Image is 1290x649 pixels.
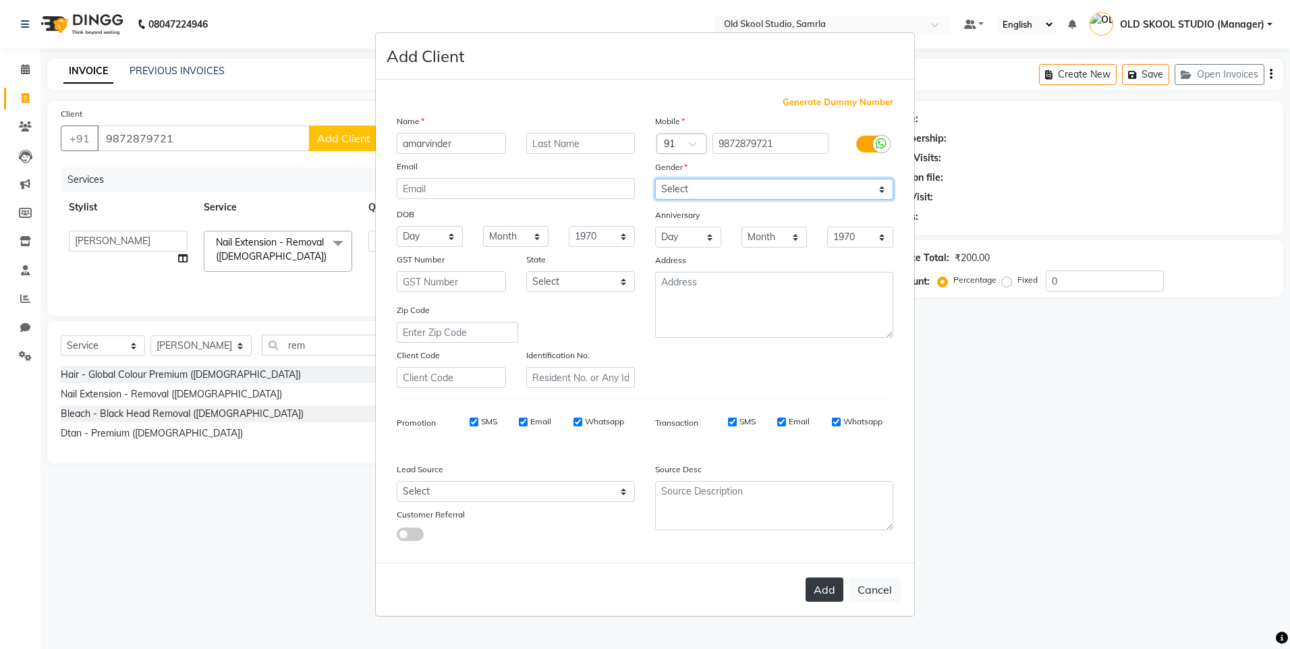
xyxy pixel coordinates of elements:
[397,463,443,476] label: Lead Source
[397,367,506,388] input: Client Code
[530,416,551,428] label: Email
[397,349,440,362] label: Client Code
[397,271,506,292] input: GST Number
[397,304,430,316] label: Zip Code
[397,133,506,154] input: First Name
[397,178,635,199] input: Email
[397,322,518,343] input: Enter Zip Code
[585,416,624,428] label: Whatsapp
[526,254,546,266] label: State
[655,254,686,266] label: Address
[526,133,636,154] input: Last Name
[655,417,698,429] label: Transaction
[655,115,685,128] label: Mobile
[397,254,445,266] label: GST Number
[481,416,497,428] label: SMS
[655,161,688,173] label: Gender
[712,133,829,154] input: Mobile
[783,96,893,109] span: Generate Dummy Number
[526,367,636,388] input: Resident No. or Any Id
[655,463,702,476] label: Source Desc
[397,208,414,221] label: DOB
[397,417,436,429] label: Promotion
[789,416,810,428] label: Email
[526,349,590,362] label: Identification No.
[849,577,901,602] button: Cancel
[397,161,418,173] label: Email
[655,209,700,221] label: Anniversary
[843,416,882,428] label: Whatsapp
[387,44,464,68] h4: Add Client
[397,509,465,521] label: Customer Referral
[739,416,756,428] label: SMS
[806,577,843,602] button: Add
[397,115,424,128] label: Name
